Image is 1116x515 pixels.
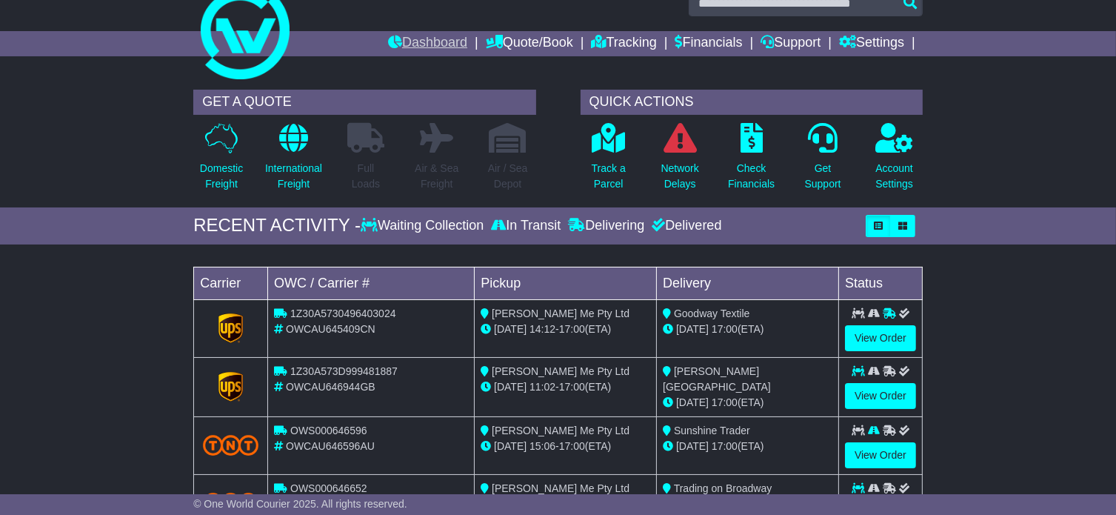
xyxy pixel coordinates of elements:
[529,381,555,393] span: 11:02
[481,439,650,454] div: - (ETA)
[388,31,467,56] a: Dashboard
[265,161,322,192] p: International Freight
[761,31,821,56] a: Support
[674,425,750,436] span: Sunshine Trader
[193,498,407,510] span: © One World Courier 2025. All rights reserved.
[487,218,564,234] div: In Transit
[559,381,585,393] span: 17:00
[203,435,258,455] img: TNT_Domestic.png
[290,308,395,319] span: 1Z30A5730496403024
[486,31,573,56] a: Quote/Book
[805,161,841,192] p: Get Support
[492,308,629,319] span: [PERSON_NAME] Me Pty Ltd
[529,440,555,452] span: 15:06
[559,323,585,335] span: 17:00
[875,161,913,192] p: Account Settings
[591,122,627,200] a: Track aParcel
[845,442,916,468] a: View Order
[663,395,832,411] div: (ETA)
[481,379,650,395] div: - (ETA)
[492,482,629,494] span: [PERSON_NAME] Me Pty Ltd
[581,90,923,115] div: QUICK ACTIONS
[676,396,709,408] span: [DATE]
[592,31,657,56] a: Tracking
[648,218,721,234] div: Delivered
[193,215,361,236] div: RECENT ACTIVITY -
[264,122,323,200] a: InternationalFreight
[712,323,738,335] span: 17:00
[286,381,375,393] span: OWCAU646944GB
[415,161,458,192] p: Air & Sea Freight
[218,313,244,343] img: GetCarrierServiceLogo
[676,440,709,452] span: [DATE]
[564,218,648,234] div: Delivering
[494,381,527,393] span: [DATE]
[488,161,528,192] p: Air / Sea Depot
[845,383,916,409] a: View Order
[676,323,709,335] span: [DATE]
[494,323,527,335] span: [DATE]
[559,440,585,452] span: 17:00
[529,323,555,335] span: 14:12
[361,218,487,234] div: Waiting Collection
[674,482,772,494] span: Trading on Broadway
[475,267,657,299] td: Pickup
[290,482,367,494] span: OWS000646652
[663,439,832,454] div: (ETA)
[193,90,535,115] div: GET A QUOTE
[268,267,475,299] td: OWC / Carrier #
[727,122,775,200] a: CheckFinancials
[481,322,650,337] div: - (ETA)
[200,161,243,192] p: Domestic Freight
[661,122,700,200] a: NetworkDelays
[712,440,738,452] span: 17:00
[492,425,629,436] span: [PERSON_NAME] Me Pty Ltd
[661,161,699,192] p: Network Delays
[674,308,749,319] span: Goodway Textile
[290,365,398,377] span: 1Z30A573D999481887
[492,365,629,377] span: [PERSON_NAME] Me Pty Ltd
[712,396,738,408] span: 17:00
[199,122,244,200] a: DomesticFreight
[804,122,842,200] a: GetSupport
[592,161,626,192] p: Track a Parcel
[663,365,771,393] span: [PERSON_NAME][GEOGRAPHIC_DATA]
[203,493,258,513] img: TNT_Domestic.png
[845,325,916,351] a: View Order
[839,31,904,56] a: Settings
[839,267,923,299] td: Status
[286,323,375,335] span: OWCAU645409CN
[675,31,743,56] a: Financials
[657,267,839,299] td: Delivery
[286,440,375,452] span: OWCAU646596AU
[875,122,914,200] a: AccountSettings
[728,161,775,192] p: Check Financials
[347,161,384,192] p: Full Loads
[663,322,832,337] div: (ETA)
[494,440,527,452] span: [DATE]
[290,425,367,436] span: OWS000646596
[218,372,244,402] img: GetCarrierServiceLogo
[194,267,268,299] td: Carrier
